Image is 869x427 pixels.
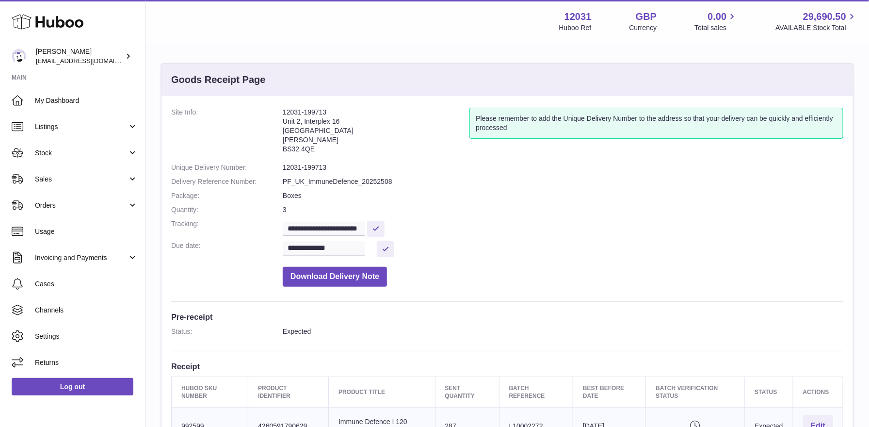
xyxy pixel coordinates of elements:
th: Status [745,377,793,407]
span: AVAILABLE Stock Total [775,23,857,33]
strong: 12031 [564,10,592,23]
dt: Status: [171,327,283,336]
th: Batch Reference [499,377,573,407]
dt: Unique Delivery Number: [171,163,283,172]
span: Cases [35,279,138,289]
span: [EMAIL_ADDRESS][DOMAIN_NAME] [36,57,143,65]
th: Product title [329,377,435,407]
span: Orders [35,201,128,210]
a: 29,690.50 AVAILABLE Stock Total [775,10,857,33]
span: 0.00 [708,10,727,23]
span: Listings [35,122,128,131]
span: Settings [35,332,138,341]
span: Sales [35,175,128,184]
span: 29,690.50 [803,10,846,23]
strong: GBP [636,10,657,23]
dd: PF_UK_ImmuneDefence_20252508 [283,177,843,186]
dt: Delivery Reference Number: [171,177,283,186]
button: Download Delivery Note [283,267,387,287]
div: Currency [629,23,657,33]
dt: Package: [171,191,283,200]
dd: 3 [283,205,843,214]
dd: Boxes [283,191,843,200]
h3: Pre-receipt [171,312,843,322]
dt: Site Info: [171,108,283,158]
th: Best Before Date [573,377,646,407]
dd: 12031-199713 [283,163,843,172]
dt: Quantity: [171,205,283,214]
a: 0.00 Total sales [694,10,738,33]
h3: Receipt [171,361,843,372]
span: Channels [35,306,138,315]
th: Huboo SKU Number [172,377,248,407]
dd: Expected [283,327,843,336]
address: 12031-199713 Unit 2, Interplex 16 [GEOGRAPHIC_DATA] [PERSON_NAME] BS32 4QE [283,108,469,158]
div: Please remember to add the Unique Delivery Number to the address so that your delivery can be qui... [469,108,843,139]
span: Usage [35,227,138,236]
img: admin@makewellforyou.com [12,49,26,64]
dt: Due date: [171,241,283,257]
th: Batch Verification Status [646,377,745,407]
span: Stock [35,148,128,158]
th: Sent Quantity [435,377,499,407]
a: Log out [12,378,133,395]
div: [PERSON_NAME] [36,47,123,66]
div: Huboo Ref [559,23,592,33]
th: Actions [793,377,843,407]
span: My Dashboard [35,96,138,105]
span: Total sales [694,23,738,33]
dt: Tracking: [171,219,283,236]
span: Invoicing and Payments [35,253,128,263]
span: Returns [35,358,138,367]
h3: Goods Receipt Page [171,73,266,86]
th: Product Identifier [248,377,329,407]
